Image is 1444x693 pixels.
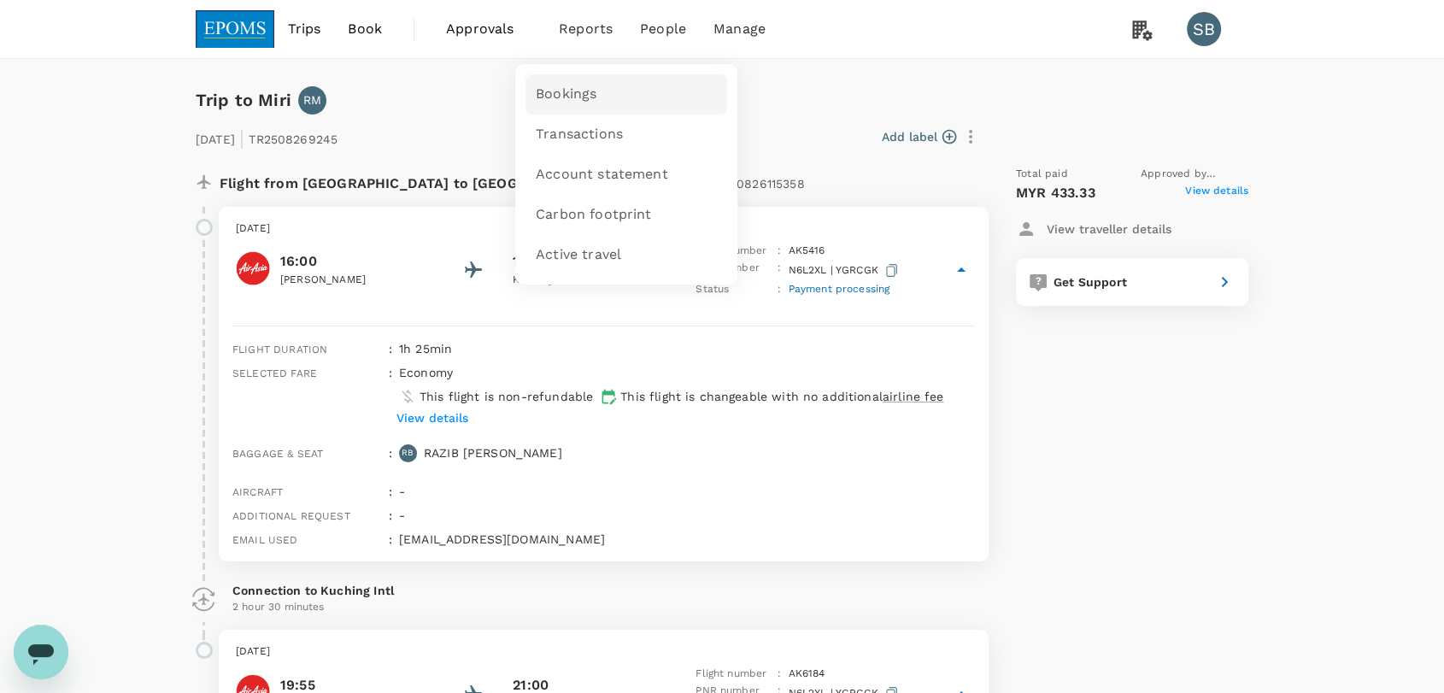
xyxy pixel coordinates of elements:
span: Email used [232,534,298,546]
span: Approved by [1141,166,1248,183]
button: View details [392,405,473,431]
p: View details [396,409,468,426]
div: : [382,333,392,357]
p: [DATE] [236,643,971,661]
span: Book [348,19,382,39]
p: [EMAIL_ADDRESS][DOMAIN_NAME] [399,531,975,548]
span: People [640,19,686,39]
p: This flight is non-refundable [420,388,593,405]
span: View details [1185,183,1248,203]
p: : [778,243,781,260]
a: Active travel [525,235,727,275]
p: View traveller details [1047,220,1171,238]
span: A20250826115358 [700,177,804,191]
span: Payment processing [788,283,889,295]
div: SB [1187,12,1221,46]
div: - [392,500,975,524]
span: Total paid [1016,166,1068,183]
span: Account statement [536,165,668,185]
span: airline fee [883,390,944,403]
p: Connection to Kuching Intl [232,582,975,599]
div: : [382,476,392,500]
button: Add label [882,128,956,145]
p: : [778,666,781,683]
a: Transactions [525,115,727,155]
span: | [239,126,244,150]
h6: Trip to Miri [196,86,291,114]
a: Carbon footprint [525,195,727,235]
span: Baggage & seat [232,448,323,460]
a: Bookings [525,74,727,115]
p: [PERSON_NAME] [280,272,434,289]
p: AK 6184 [788,666,825,683]
p: Status [696,281,771,298]
div: : [382,438,392,476]
iframe: Button to launch messaging window [14,625,68,679]
span: Reports [559,19,613,39]
span: Approvals [446,19,531,39]
p: 1h 25min [399,340,975,357]
p: AK 5416 [788,243,825,260]
p: RAZIB [PERSON_NAME] [424,444,562,461]
div: - [392,476,975,500]
img: AirAsia [236,251,270,285]
span: Active travel [536,245,621,265]
p: : [778,281,781,298]
p: [DATE] TR2508269245 [196,121,338,152]
p: Flight number [696,666,771,683]
p: 17:25 [513,251,547,272]
p: This flight is changeable with no additional [620,388,943,405]
p: MYR 433.33 [1016,183,1095,203]
button: View traveller details [1016,214,1171,244]
span: Selected fare [232,367,317,379]
div: : [382,500,392,524]
p: Kuching Intl [513,272,666,289]
span: Get Support [1054,275,1127,289]
a: Account statement [525,155,727,195]
p: RM [303,91,321,109]
span: Bookings [536,85,596,104]
img: EPOMS SDN BHD [196,10,274,48]
p: [DATE] [236,220,971,238]
p: 16:00 [280,251,434,272]
p: N6L2XL | YGRCGK [788,260,901,281]
span: Additional request [232,510,350,522]
span: Trips [288,19,321,39]
span: Transactions [536,125,623,144]
span: Flight duration [232,344,327,355]
div: : [382,357,392,438]
span: Aircraft [232,486,283,498]
p: RB [402,447,414,459]
span: Carbon footprint [536,205,651,225]
div: : [382,524,392,548]
p: : [778,260,781,281]
p: Flight from [GEOGRAPHIC_DATA] to [GEOGRAPHIC_DATA] (oneway) [220,166,805,197]
p: 2 hour 30 minutes [232,599,975,616]
p: economy [399,364,453,381]
span: Manage [713,19,766,39]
